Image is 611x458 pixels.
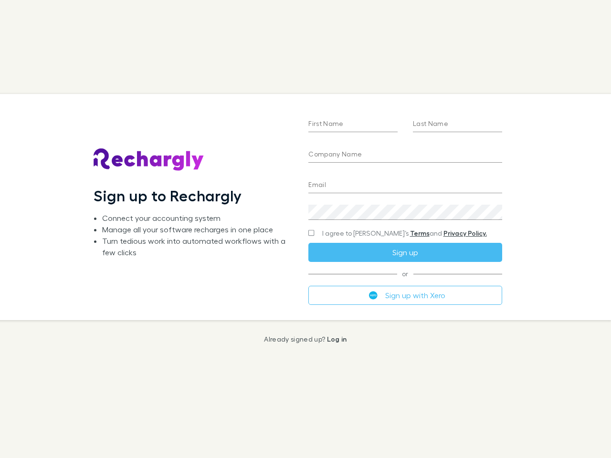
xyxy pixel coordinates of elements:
[322,229,487,238] span: I agree to [PERSON_NAME]’s and
[102,224,293,235] li: Manage all your software recharges in one place
[264,335,347,343] p: Already signed up?
[102,212,293,224] li: Connect your accounting system
[308,286,502,305] button: Sign up with Xero
[102,235,293,258] li: Turn tedious work into automated workflows with a few clicks
[308,273,502,274] span: or
[94,187,242,205] h1: Sign up to Rechargly
[94,148,204,171] img: Rechargly's Logo
[308,243,502,262] button: Sign up
[443,229,487,237] a: Privacy Policy.
[410,229,430,237] a: Terms
[327,335,347,343] a: Log in
[369,291,378,300] img: Xero's logo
